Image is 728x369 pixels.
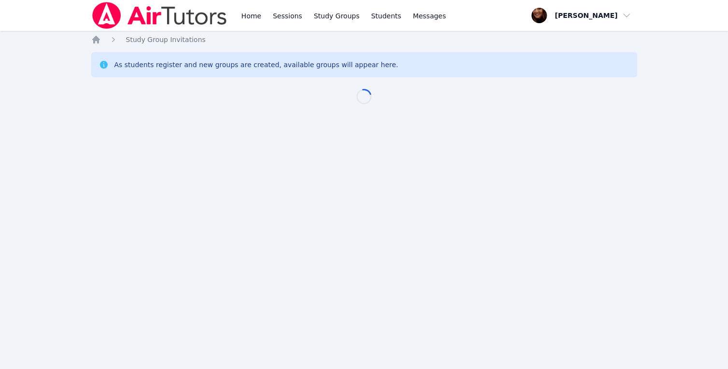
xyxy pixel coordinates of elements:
a: Study Group Invitations [126,35,206,44]
img: Air Tutors [91,2,228,29]
span: Study Group Invitations [126,36,206,43]
nav: Breadcrumb [91,35,637,44]
div: As students register and new groups are created, available groups will appear here. [114,60,398,70]
span: Messages [413,11,446,21]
